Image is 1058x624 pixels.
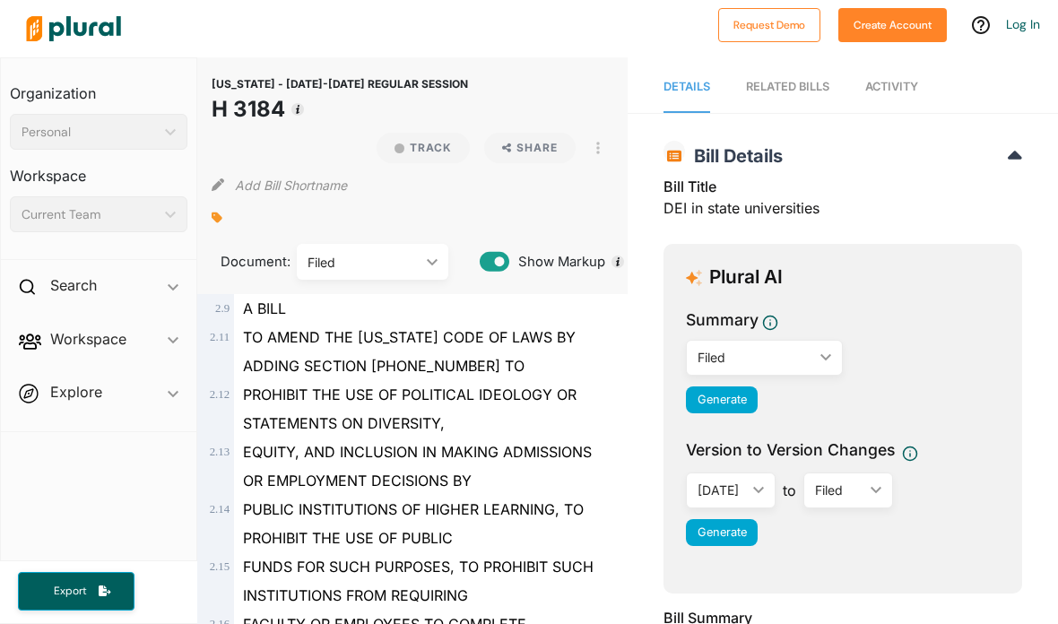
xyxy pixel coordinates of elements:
[686,438,895,462] span: Version to Version Changes
[10,150,187,189] h3: Workspace
[210,388,230,401] span: 2 . 12
[212,77,468,91] span: [US_STATE] - [DATE]-[DATE] REGULAR SESSION
[509,252,605,272] span: Show Markup
[709,266,783,289] h3: Plural AI
[838,8,947,42] button: Create Account
[685,145,783,167] span: Bill Details
[215,302,230,315] span: 2 . 9
[698,393,747,406] span: Generate
[686,386,758,413] button: Generate
[663,176,1022,230] div: DEI in state universities
[718,14,820,33] a: Request Demo
[243,500,584,547] span: PUBLIC INSTITUTIONS OF HIGHER LEARNING, TO PROHIBIT THE USE OF PUBLIC
[212,252,274,272] span: Document:
[210,560,230,573] span: 2 . 15
[865,62,918,113] a: Activity
[210,503,230,516] span: 2 . 14
[210,331,230,343] span: 2 . 11
[746,78,829,95] div: RELATED BILLS
[838,14,947,33] a: Create Account
[776,480,803,501] span: to
[212,93,468,126] h1: H 3184
[290,101,306,117] div: Tooltip anchor
[243,443,592,490] span: EQUITY, AND INCLUSION IN MAKING ADMISSIONS OR EMPLOYMENT DECISIONS BY
[235,170,347,199] button: Add Bill Shortname
[41,584,99,599] span: Export
[308,253,420,272] div: Filed
[210,446,230,458] span: 2 . 13
[663,176,1022,197] h3: Bill Title
[686,308,759,332] h3: Summary
[18,572,134,611] button: Export
[1006,16,1040,32] a: Log In
[243,386,577,432] span: PROHIBIT THE USE OF POLITICAL IDEOLOGY OR STATEMENTS ON DIVERSITY,
[663,80,710,93] span: Details
[865,80,918,93] span: Activity
[50,275,97,295] h2: Search
[698,481,746,499] div: [DATE]
[484,133,577,163] button: Share
[686,519,758,546] button: Generate
[718,8,820,42] button: Request Demo
[663,62,710,113] a: Details
[243,328,576,375] span: TO AMEND THE [US_STATE] CODE OF LAWS BY ADDING SECTION [PHONE_NUMBER] TO
[243,299,286,317] span: A BILL
[610,254,626,270] div: Tooltip anchor
[477,133,584,163] button: Share
[243,558,594,604] span: FUNDS FOR SUCH PURPOSES, TO PROHIBIT SUCH INSTITUTIONS FROM REQUIRING
[212,204,222,231] div: Add tags
[22,205,158,224] div: Current Team
[815,481,863,499] div: Filed
[698,348,813,367] div: Filed
[10,67,187,107] h3: Organization
[698,525,747,539] span: Generate
[22,123,158,142] div: Personal
[746,62,829,113] a: RELATED BILLS
[377,133,470,163] button: Track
